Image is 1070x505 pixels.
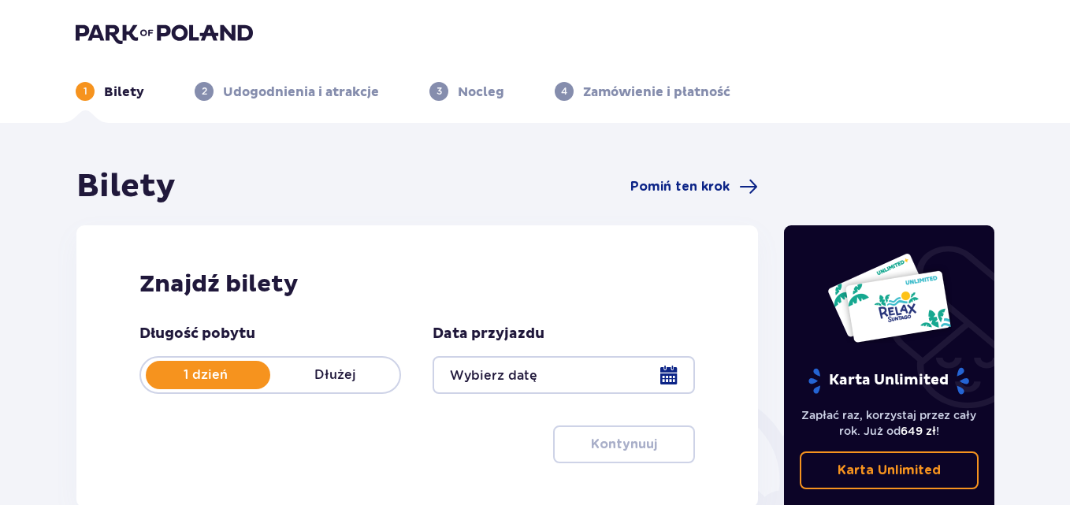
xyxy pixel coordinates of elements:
span: 649 zł [901,425,936,437]
button: Kontynuuj [553,425,695,463]
img: Park of Poland logo [76,22,253,44]
p: Karta Unlimited [807,367,971,395]
p: Bilety [104,84,144,101]
p: 3 [437,84,442,98]
h1: Bilety [76,167,176,206]
p: Zamówienie i płatność [583,84,730,101]
a: Pomiń ten krok [630,177,758,196]
p: Data przyjazdu [433,325,544,343]
a: Karta Unlimited [800,451,979,489]
p: Udogodnienia i atrakcje [223,84,379,101]
p: 1 dzień [141,366,270,384]
p: 4 [561,84,567,98]
p: Nocleg [458,84,504,101]
p: Zapłać raz, korzystaj przez cały rok. Już od ! [800,407,979,439]
p: 1 [84,84,87,98]
p: Dłużej [270,366,399,384]
p: Karta Unlimited [838,462,941,479]
p: Długość pobytu [139,325,255,343]
p: 2 [202,84,207,98]
span: Pomiń ten krok [630,178,730,195]
h2: Znajdź bilety [139,269,695,299]
p: Kontynuuj [591,436,657,453]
